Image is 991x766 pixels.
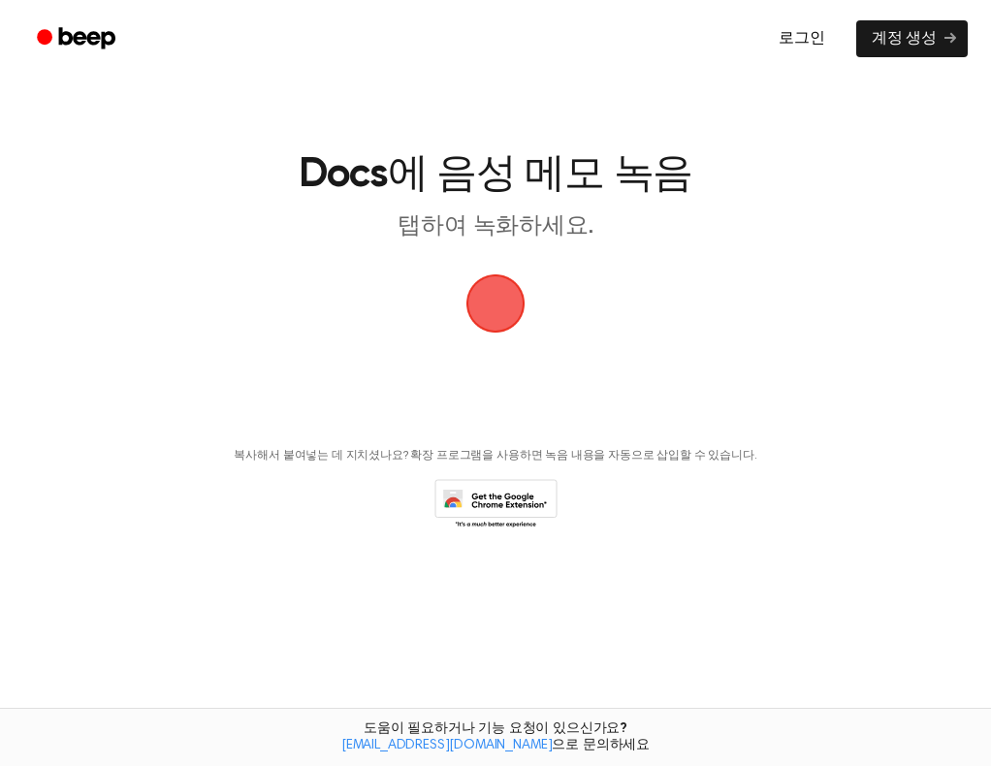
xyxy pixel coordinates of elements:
[552,739,650,752] font: 으로 문의하세요
[872,31,937,47] font: 계정 생성
[341,739,553,752] a: [EMAIL_ADDRESS][DOMAIN_NAME]
[759,16,845,61] a: 로그인
[234,450,756,462] font: 복사해서 붙여넣는 데 지치셨나요? 확장 프로그램을 사용하면 녹음 내용을 자동으로 삽입할 수 있습니다.
[299,155,692,196] font: Docs에 음성 메모 녹음
[466,274,525,333] button: 비프 로고
[856,20,968,57] a: 계정 생성
[23,20,133,58] a: 삑 하는 소리
[398,215,592,239] font: 탭하여 녹화하세요.
[779,31,825,47] font: 로그인
[364,721,627,735] font: 도움이 필요하거나 기능 요청이 있으신가요?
